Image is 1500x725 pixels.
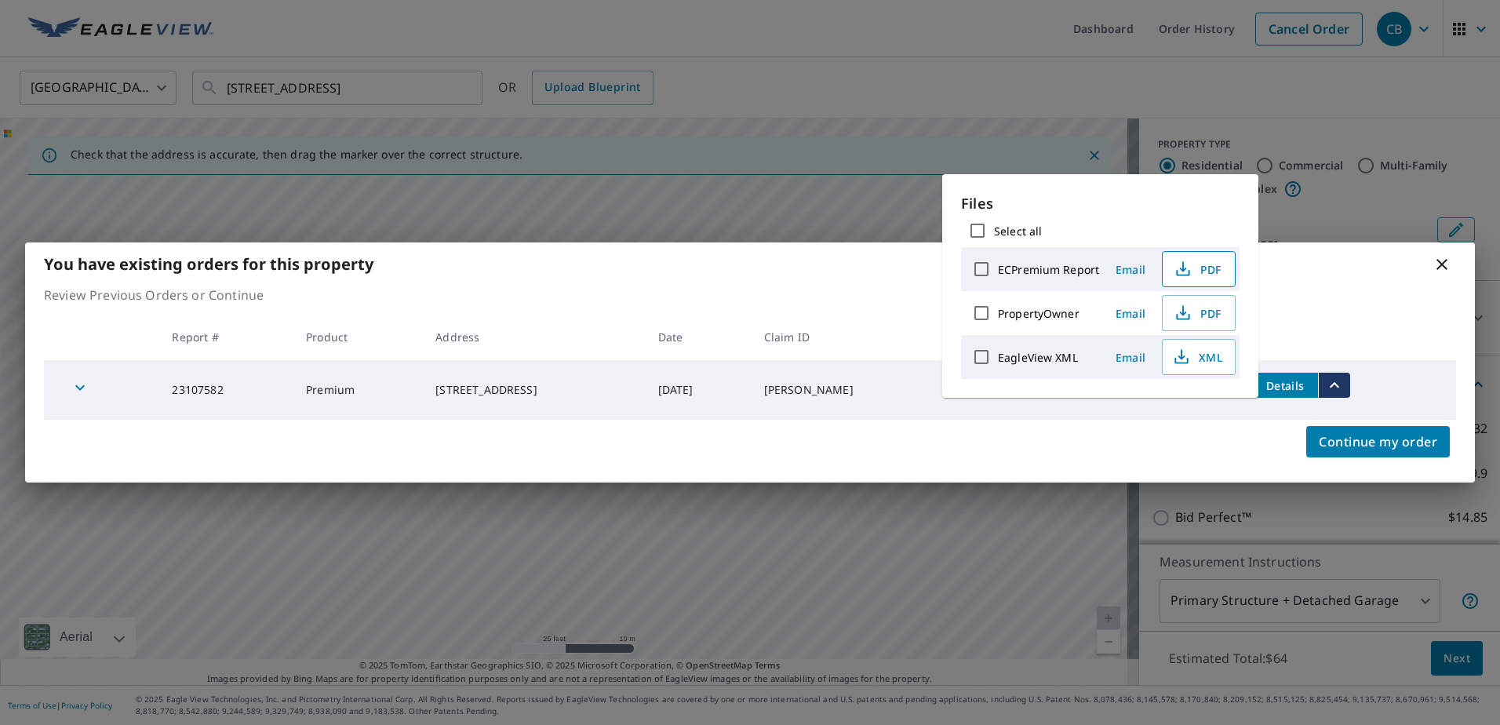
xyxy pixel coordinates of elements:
[1172,304,1222,322] span: PDF
[646,314,752,360] th: Date
[752,314,952,360] th: Claim ID
[994,224,1042,239] label: Select all
[435,382,632,398] div: [STREET_ADDRESS]
[159,314,293,360] th: Report #
[159,360,293,420] td: 23107582
[1262,378,1309,393] span: Details
[1162,251,1236,287] button: PDF
[998,262,1099,277] label: ECPremium Report
[961,193,1240,214] p: Files
[1319,431,1437,453] span: Continue my order
[293,314,423,360] th: Product
[1172,348,1222,366] span: XML
[1162,295,1236,331] button: PDF
[1105,257,1156,282] button: Email
[1112,262,1149,277] span: Email
[1112,350,1149,365] span: Email
[1318,373,1350,398] button: filesDropdownBtn-23107582
[646,360,752,420] td: [DATE]
[1252,373,1318,398] button: detailsBtn-23107582
[1112,306,1149,321] span: Email
[998,306,1079,321] label: PropertyOwner
[752,360,952,420] td: [PERSON_NAME]
[44,253,373,275] b: You have existing orders for this property
[1162,339,1236,375] button: XML
[423,314,645,360] th: Address
[1105,345,1156,370] button: Email
[293,360,423,420] td: Premium
[1105,301,1156,326] button: Email
[1172,260,1222,279] span: PDF
[1306,426,1450,457] button: Continue my order
[44,286,1456,304] p: Review Previous Orders or Continue
[998,350,1078,365] label: EagleView XML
